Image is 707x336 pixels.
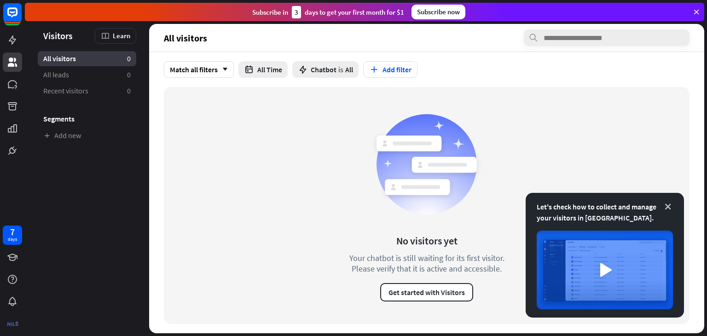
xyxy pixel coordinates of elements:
[396,234,458,247] div: No visitors yet
[38,128,136,143] a: Add new
[311,65,336,74] span: Chatbot
[127,86,131,96] aside: 0
[3,226,22,245] a: 7 days
[10,228,15,236] div: 7
[127,54,131,64] aside: 0
[338,65,343,74] span: is
[43,30,73,41] span: Visitors
[8,236,17,243] div: days
[363,61,417,78] button: Add filter
[332,253,521,274] div: Your chatbot is still waiting for its first visitor. Please verify that it is active and accessible.
[38,67,136,82] a: All leads 0
[43,54,76,64] span: All visitors
[537,201,673,223] div: Let's check how to collect and manage your visitors in [GEOGRAPHIC_DATA].
[238,61,288,78] button: All Time
[164,33,207,43] span: All visitors
[380,283,473,301] button: Get started with Visitors
[252,6,404,18] div: Subscribe in days to get your first month for $1
[127,70,131,80] aside: 0
[7,4,35,31] button: Open LiveChat chat widget
[537,231,673,309] img: image
[411,5,465,19] div: Subscribe now
[43,70,69,80] span: All leads
[38,114,136,123] h3: Segments
[43,86,88,96] span: Recent visitors
[164,61,234,78] div: Match all filters
[113,31,130,40] span: Learn
[218,67,228,72] i: arrow_down
[345,65,353,74] span: All
[292,6,301,18] div: 3
[38,83,136,98] a: Recent visitors 0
